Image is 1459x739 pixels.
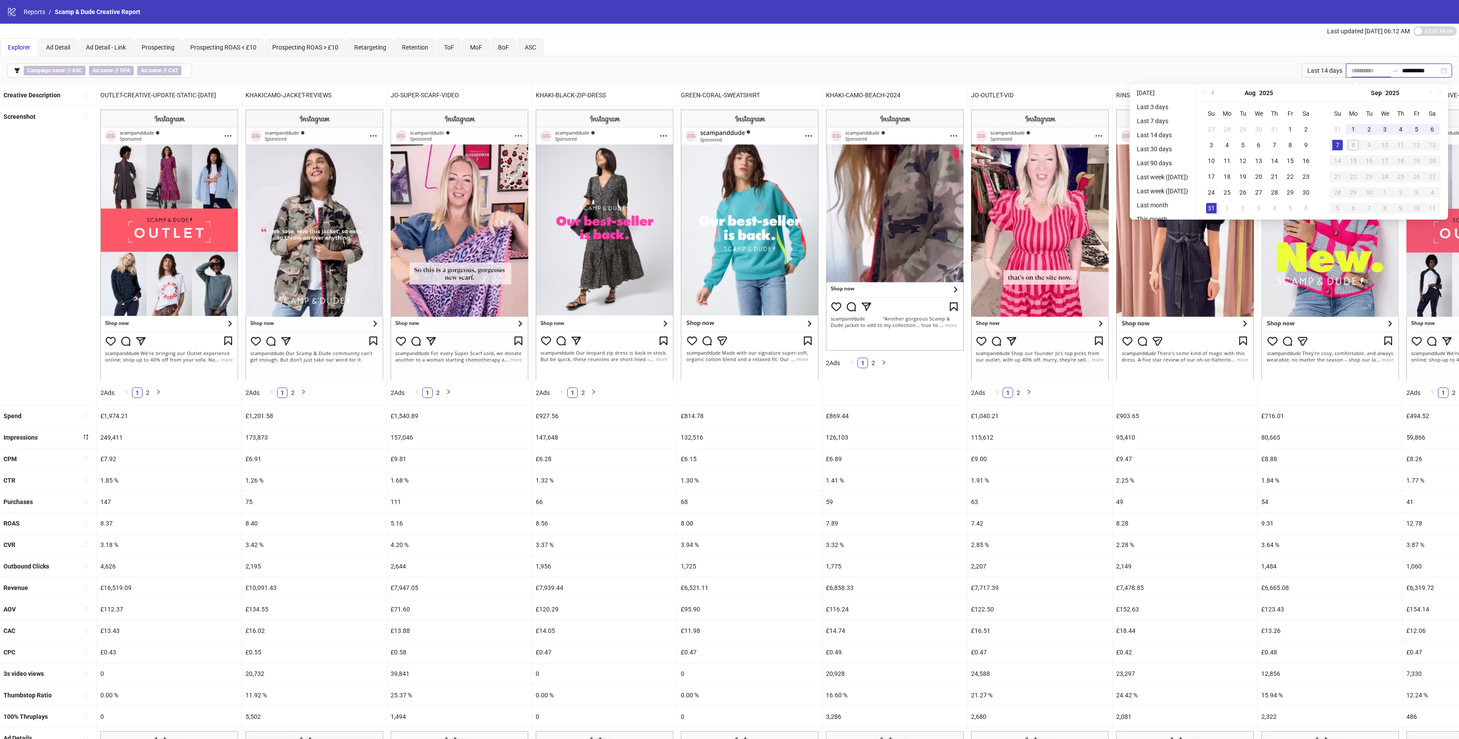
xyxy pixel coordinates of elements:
td: 2025-09-17 [1377,153,1393,169]
a: 2 [1449,388,1459,398]
li: 1 [1438,387,1448,398]
div: 6 [1427,124,1438,135]
li: Next Page [879,358,889,368]
li: Last 30 days [1133,144,1192,154]
td: 2025-08-01 [1282,121,1298,137]
th: Th [1267,106,1282,121]
b: DPA [120,68,130,74]
div: 26 [1238,187,1248,198]
span: ASC [525,44,536,51]
span: sort-ascending [83,671,89,677]
div: 8 [1348,140,1359,150]
td: 2025-10-08 [1377,200,1393,216]
a: 2 [143,388,153,398]
td: 2025-10-09 [1393,200,1409,216]
span: sort-ascending [83,455,89,462]
div: 31 [1332,124,1343,135]
td: 2025-09-28 [1330,185,1345,200]
span: sort-ascending [83,412,89,419]
b: ASC [72,68,82,74]
div: 9 [1364,140,1374,150]
span: sort-ascending [83,714,89,720]
td: 2025-10-03 [1409,185,1424,200]
span: Ad Detail - Link [86,44,126,51]
div: 18 [1222,171,1232,182]
span: left [995,389,1000,394]
td: 2025-09-12 [1409,137,1424,153]
a: 1 [1438,388,1448,398]
td: 2025-08-06 [1251,137,1267,153]
td: 2025-09-22 [1345,169,1361,185]
div: 27 [1206,124,1217,135]
span: right [301,389,306,394]
td: 2025-09-05 [1282,200,1298,216]
td: 2025-09-07 [1330,137,1345,153]
td: 2025-09-13 [1424,137,1440,153]
td: 2025-08-29 [1282,185,1298,200]
div: 7 [1269,140,1280,150]
div: 28 [1269,187,1280,198]
th: Fr [1409,106,1424,121]
img: Screenshot 120233274130590005 [1116,110,1254,380]
div: 13 [1427,140,1438,150]
div: 19 [1411,156,1422,166]
td: 2025-08-13 [1251,153,1267,169]
a: 1 [1003,388,1013,398]
span: to [1391,67,1399,74]
div: 28 [1222,124,1232,135]
td: 2025-09-09 [1361,137,1377,153]
li: 2 [578,387,588,398]
li: Last 3 days [1133,102,1192,112]
span: filter [14,68,20,74]
span: right [1026,389,1032,394]
li: 1 [422,387,433,398]
a: 1 [423,388,432,398]
div: 2 [1301,124,1311,135]
div: 1 [1348,124,1359,135]
th: Th [1393,106,1409,121]
td: 2025-09-03 [1377,121,1393,137]
span: Scamp & Dude Creative Report [55,8,140,15]
div: 12 [1411,140,1422,150]
div: 21 [1269,171,1280,182]
span: left [850,360,855,365]
td: 2025-09-06 [1424,121,1440,137]
button: right [298,387,309,398]
li: 1 [567,387,578,398]
span: Prospecting ROAS < £10 [190,44,256,51]
li: / [49,7,51,17]
th: Sa [1298,106,1314,121]
div: 21 [1332,171,1343,182]
span: left [1430,389,1435,394]
li: 1 [858,358,868,368]
td: 2025-09-21 [1330,169,1345,185]
img: Screenshot 120233274130550005 [681,110,818,380]
td: 2025-08-04 [1219,137,1235,153]
td: 2025-09-25 [1393,169,1409,185]
div: 15 [1348,156,1359,166]
li: Last 90 days [1133,158,1192,168]
td: 2025-07-29 [1235,121,1251,137]
div: 15 [1285,156,1295,166]
a: 2 [288,388,298,398]
td: 2025-09-23 [1361,169,1377,185]
div: 26 [1411,171,1422,182]
div: 23 [1301,171,1311,182]
button: Choose a year [1259,84,1273,102]
td: 2025-10-05 [1330,200,1345,216]
span: Ad Detail [46,44,70,51]
span: sort-descending [83,434,89,440]
div: 8 [1285,140,1295,150]
button: right [1024,387,1034,398]
div: 18 [1395,156,1406,166]
span: sort-ascending [83,92,89,98]
div: 30 [1301,187,1311,198]
li: 2 [433,387,443,398]
th: Fr [1282,106,1298,121]
div: KHAKICAMO-JACKET-REVIEWS [242,85,387,106]
td: 2025-09-02 [1235,200,1251,216]
td: 2025-08-19 [1235,169,1251,185]
div: 7 [1332,140,1343,150]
